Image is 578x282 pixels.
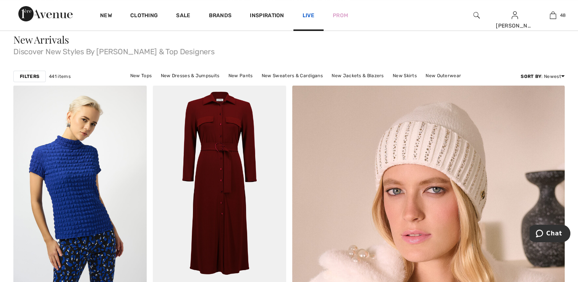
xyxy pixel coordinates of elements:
span: 48 [560,12,566,19]
a: Prom [333,11,348,19]
span: New Arrivals [13,33,69,46]
strong: Filters [20,73,39,80]
a: Sign In [512,11,518,19]
img: search the website [473,11,480,20]
img: My Info [512,11,518,20]
a: New Outerwear [422,71,465,81]
a: New [100,12,112,20]
img: My Bag [550,11,556,20]
a: New Pants [225,71,257,81]
span: Discover New Styles By [PERSON_NAME] & Top Designers [13,45,565,55]
span: 441 items [49,73,71,80]
div: : Newest [521,73,565,80]
div: [PERSON_NAME] [496,22,533,30]
a: 48 [534,11,572,20]
a: New Tops [126,71,155,81]
a: Live [303,11,314,19]
a: New Dresses & Jumpsuits [157,71,223,81]
a: New Skirts [389,71,421,81]
a: Clothing [130,12,158,20]
a: Sale [176,12,190,20]
a: Brands [209,12,232,20]
iframe: Opens a widget where you can chat to one of our agents [529,225,570,244]
strong: Sort By [521,74,541,79]
a: New Sweaters & Cardigans [258,71,327,81]
span: Inspiration [250,12,284,20]
a: New Jackets & Blazers [328,71,387,81]
img: 1ère Avenue [18,6,73,21]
